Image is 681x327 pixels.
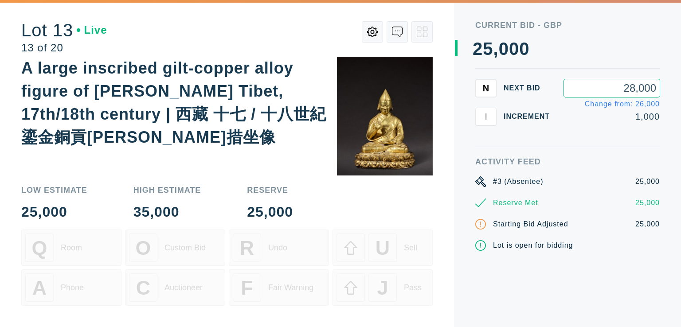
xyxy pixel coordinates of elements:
div: Lot 13 [21,21,107,39]
div: Lot is open for bidding [493,240,573,251]
div: 25,000 [635,219,660,230]
div: 25,000 [21,205,87,219]
div: Fair Warning [268,283,313,292]
div: Next Bid [504,85,557,92]
span: Q [32,237,47,259]
div: 0 [509,40,519,58]
button: RUndo [229,230,329,266]
button: CAuctioneer [125,269,225,306]
div: Starting Bid Adjusted [493,219,568,230]
div: Phone [61,283,84,292]
div: Low Estimate [21,186,87,194]
div: Auctioneer [164,283,203,292]
button: APhone [21,269,121,306]
div: Room [61,243,82,253]
span: N [483,83,489,93]
div: Increment [504,113,557,120]
div: 1,000 [564,112,660,121]
span: F [241,276,253,299]
button: N [475,79,497,97]
div: 35,000 [133,205,201,219]
div: Sell [404,243,417,253]
div: #3 (Absentee) [493,176,544,187]
div: 13 of 20 [21,43,107,53]
span: A [32,276,47,299]
div: Change from: 26,000 [585,101,660,108]
div: 5 [483,40,493,58]
span: R [240,237,254,259]
button: FFair Warning [229,269,329,306]
div: 25,000 [635,176,660,187]
span: I [485,111,487,121]
div: Undo [268,243,287,253]
button: QRoom [21,230,121,266]
div: Custom Bid [164,243,206,253]
span: J [377,276,388,299]
button: JPass [333,269,433,306]
div: Live [77,25,107,35]
div: A large inscribed gilt-copper alloy figure of [PERSON_NAME] Tibet, 17th/18th century | 西藏 十七 / 十八... [21,59,326,146]
div: 25,000 [247,205,293,219]
div: Current Bid - GBP [475,21,660,29]
div: 0 [519,40,529,58]
div: 2 [473,40,483,58]
span: U [376,237,390,259]
div: Activity Feed [475,158,660,166]
button: I [475,108,497,125]
span: O [136,237,151,259]
div: High Estimate [133,186,201,194]
span: C [136,276,150,299]
div: 0 [499,40,509,58]
div: Reserve Met [493,198,538,208]
div: Reserve [247,186,293,194]
button: OCustom Bid [125,230,225,266]
div: 25,000 [635,198,660,208]
div: , [493,40,499,217]
button: USell [333,230,433,266]
div: Pass [404,283,422,292]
